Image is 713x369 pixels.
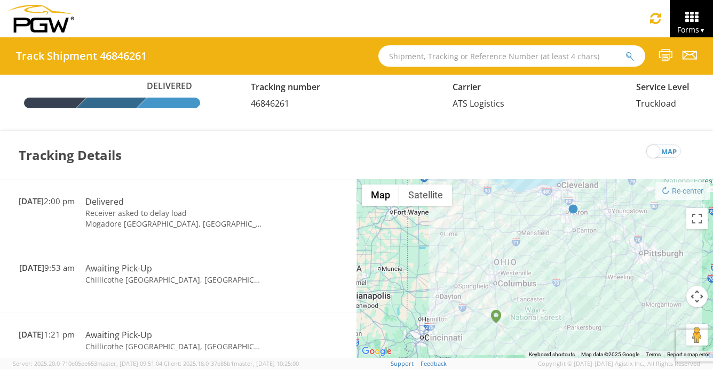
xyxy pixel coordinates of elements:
span: Awaiting Pick-Up [85,329,152,341]
span: master, [DATE] 09:51:04 [97,359,162,367]
span: Awaiting Pick-Up [85,262,152,274]
a: Support [391,359,414,367]
h3: Tracking Details [19,131,122,179]
button: Keyboard shortcuts [529,351,575,358]
td: Receiver asked to delay load [80,208,267,219]
span: Map data ©2025 Google [581,351,639,357]
button: Show satellite imagery [399,184,452,206]
span: 9:53 am [19,262,75,273]
button: Re-center [655,182,710,200]
a: Feedback [421,359,447,367]
td: Chillicothe [GEOGRAPHIC_DATA], [GEOGRAPHIC_DATA] [80,275,267,285]
a: Report a map error [667,351,710,357]
button: Toggle fullscreen view [686,208,708,229]
span: Forms [677,25,706,35]
h5: Tracking number [251,83,320,92]
span: Copyright © [DATE]-[DATE] Agistix Inc., All Rights Reserved [538,359,700,368]
span: ATS Logistics [453,98,504,109]
span: Truckload [636,98,676,109]
span: 1:21 pm [19,329,75,340]
span: master, [DATE] 10:25:00 [234,359,299,367]
h4: Track Shipment 46846261 [16,50,147,62]
span: [DATE] [19,262,44,273]
td: Chillicothe [GEOGRAPHIC_DATA], [GEOGRAPHIC_DATA] [80,341,267,352]
span: map [661,145,677,158]
a: Open this area in Google Maps (opens a new window) [359,344,394,358]
h5: Carrier [453,83,504,92]
span: Client: 2025.18.0-37e85b1 [164,359,299,367]
span: 2:00 pm [19,196,75,206]
img: Google [359,344,394,358]
span: [DATE] [19,329,44,340]
span: Server: 2025.20.0-710e05ee653 [13,359,162,367]
button: Show street map [362,184,399,206]
img: pgw-form-logo-1aaa8060b1cc70fad034.png [8,5,74,33]
a: Terms [646,351,661,357]
span: 46846261 [251,98,289,109]
td: Mogadore [GEOGRAPHIC_DATA], [GEOGRAPHIC_DATA] [80,219,267,229]
h5: Service Level [636,83,689,92]
span: Delivered [85,196,124,207]
span: ▼ [699,26,706,35]
input: Shipment, Tracking or Reference Number (at least 4 chars) [378,45,645,67]
button: Drag Pegman onto the map to open Street View [686,324,708,346]
span: [DATE] [19,196,44,206]
span: Delivered [141,80,200,92]
button: Map camera controls [686,286,708,307]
